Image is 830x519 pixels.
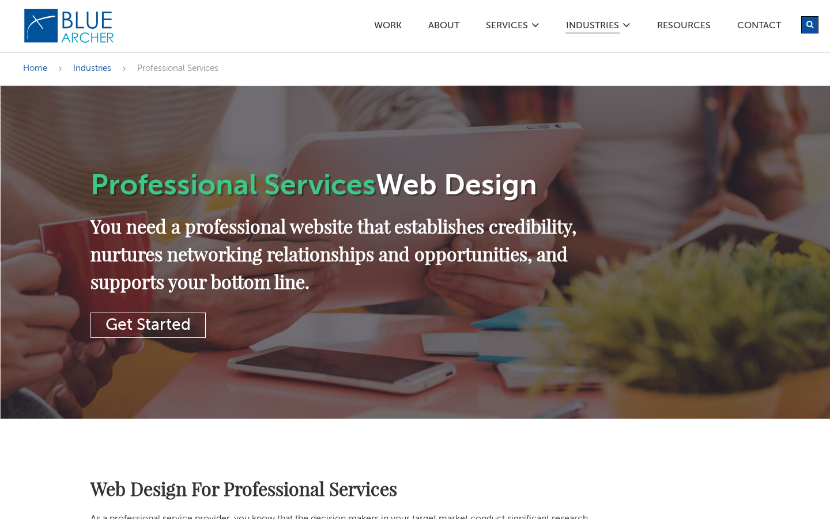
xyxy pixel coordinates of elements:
[657,21,711,33] a: Resources
[373,21,402,33] a: Work
[90,313,206,338] a: Get Started
[485,21,529,33] a: SERVICES
[90,172,605,201] h1: Web Design
[90,479,605,498] h2: Web Design For Professional Services
[90,172,376,201] span: Professional Services
[23,64,47,73] a: Home
[137,64,218,73] span: Professional Services
[73,64,111,73] a: Industries
[23,8,115,44] img: Blue Archer Logo
[428,21,460,33] a: ABOUT
[565,21,620,34] a: Industries
[90,212,605,295] h2: You need a professional website that establishes credibility, nurtures networking relationships a...
[737,21,782,33] a: Contact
